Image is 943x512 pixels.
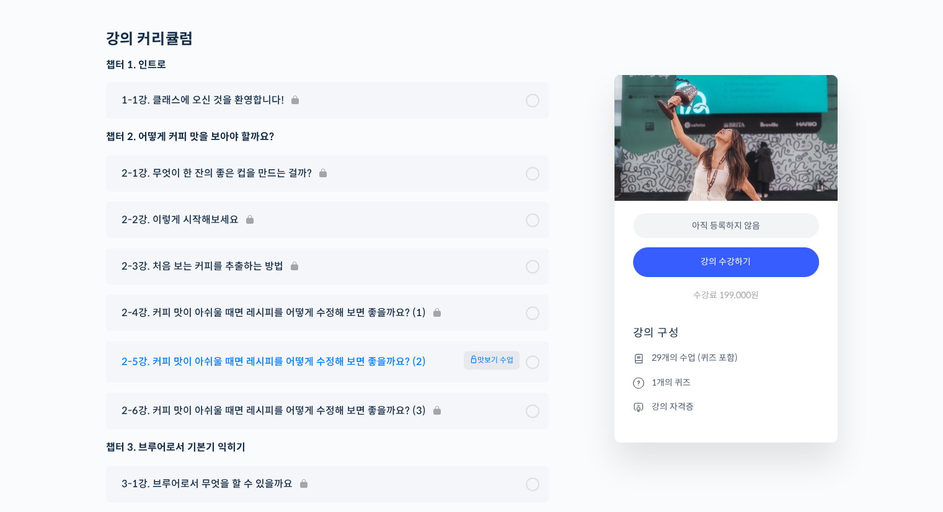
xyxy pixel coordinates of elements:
li: 강의 자격증 [633,399,819,414]
span: 홈 [39,412,46,422]
a: 강의 수강하기 [633,247,819,277]
span: 수강료 199,000원 [693,289,759,301]
span: 맛보기 수업 [464,351,520,369]
h2: 강의 커리큘럼 [106,30,193,48]
a: 홈 [4,393,82,424]
li: 29개의 수업 (퀴즈 포함) [633,351,819,366]
h4: 강의 구성 [633,325,819,350]
li: 1개의 퀴즈 [633,375,819,390]
a: 2-5강. 커피 맛이 아쉬울 때면 레시피를 어떻게 수정해 보면 좋을까요? (2) 맛보기 수업 [115,351,539,373]
span: 설정 [192,412,206,422]
a: 대화 [82,393,160,424]
div: 챕터 2. 어떻게 커피 맛을 보아야 할까요? [106,128,549,145]
div: 챕터 3. 브루어로서 기본기 익히기 [106,439,549,456]
div: 아직 등록하지 않음 [633,213,819,239]
h3: 챕터 1. 인트로 [106,58,549,72]
a: 설정 [160,393,238,424]
span: 2-5강. 커피 맛이 아쉬울 때면 레시피를 어떻게 수정해 보면 좋을까요? (2) [122,353,426,370]
span: 대화 [113,412,128,422]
